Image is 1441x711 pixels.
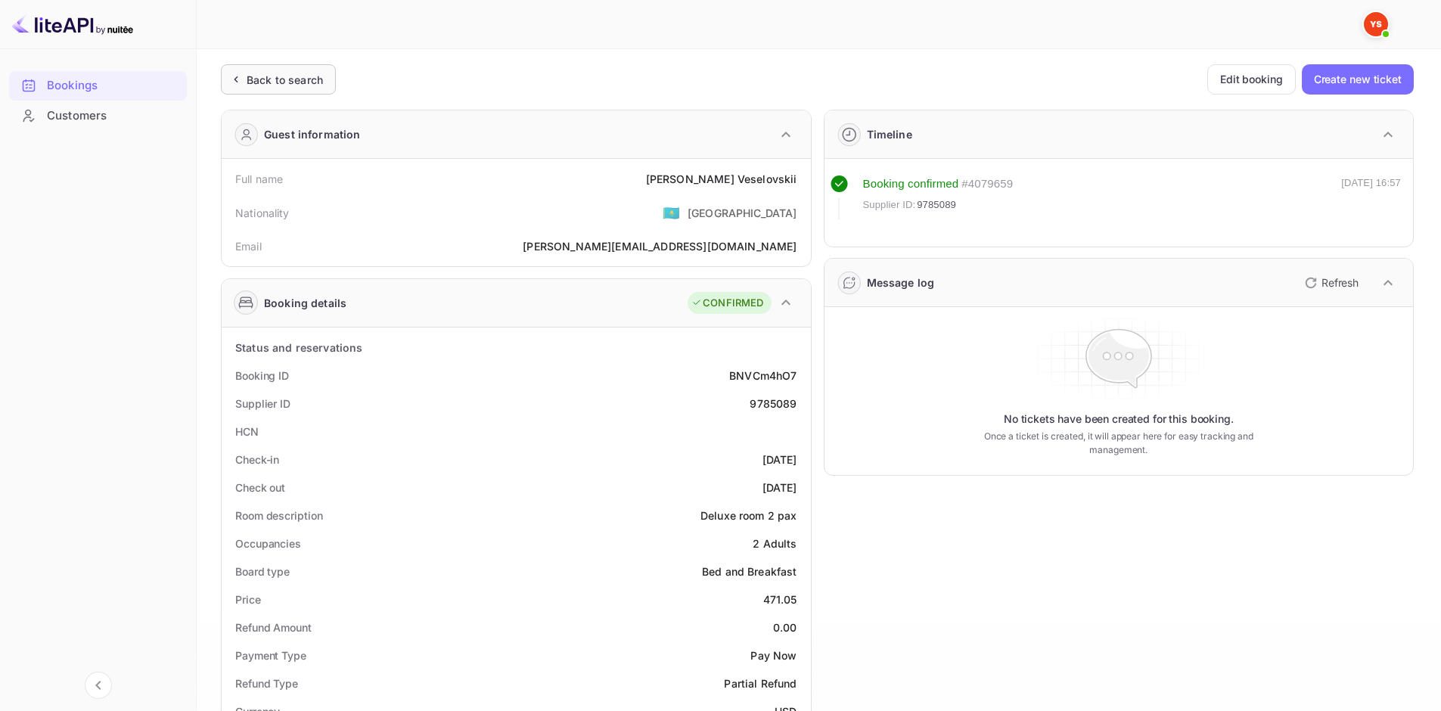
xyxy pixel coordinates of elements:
div: [PERSON_NAME][EMAIL_ADDRESS][DOMAIN_NAME] [523,238,797,254]
div: Booking ID [235,368,289,383]
div: Check out [235,480,285,495]
img: LiteAPI logo [12,12,133,36]
button: Refresh [1296,271,1365,295]
span: 9785089 [917,197,956,213]
div: Refund Type [235,675,298,691]
div: Customers [47,107,179,125]
div: Room description [235,508,322,523]
div: 0.00 [773,619,797,635]
button: Collapse navigation [85,672,112,699]
img: Yandex Support [1364,12,1388,36]
div: Pay Now [750,647,797,663]
div: BNVCm4hO7 [729,368,797,383]
div: 9785089 [750,396,797,411]
p: Refresh [1321,275,1359,290]
div: Booking details [264,295,346,311]
div: Status and reservations [235,340,362,355]
div: Bookings [47,77,179,95]
div: Price [235,591,261,607]
a: Customers [9,101,187,129]
div: Bookings [9,71,187,101]
button: Edit booking [1207,64,1296,95]
div: [DATE] [762,452,797,467]
div: Supplier ID [235,396,290,411]
div: Payment Type [235,647,306,663]
div: [DATE] [762,480,797,495]
div: # 4079659 [961,175,1013,193]
div: HCN [235,424,259,439]
div: Bed and Breakfast [702,564,797,579]
div: CONFIRMED [691,296,763,311]
div: Booking confirmed [863,175,959,193]
div: Deluxe room 2 pax [700,508,797,523]
div: Timeline [867,126,912,142]
div: 2 Adults [753,536,797,551]
div: Nationality [235,205,290,221]
div: Full name [235,171,283,187]
div: Check-in [235,452,279,467]
div: [PERSON_NAME] Veselovskii [646,171,797,187]
div: Back to search [247,72,323,88]
div: Guest information [264,126,361,142]
div: Occupancies [235,536,301,551]
div: Refund Amount [235,619,312,635]
div: Customers [9,101,187,131]
div: [GEOGRAPHIC_DATA] [688,205,797,221]
a: Bookings [9,71,187,99]
div: [DATE] 16:57 [1341,175,1401,219]
div: Message log [867,275,935,290]
p: Once a ticket is created, it will appear here for easy tracking and management. [960,430,1277,457]
button: Create new ticket [1302,64,1414,95]
div: Email [235,238,262,254]
span: Supplier ID: [863,197,916,213]
span: United States [663,199,680,226]
div: Board type [235,564,290,579]
p: No tickets have been created for this booking. [1004,411,1234,427]
div: 471.05 [763,591,797,607]
div: Partial Refund [724,675,797,691]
